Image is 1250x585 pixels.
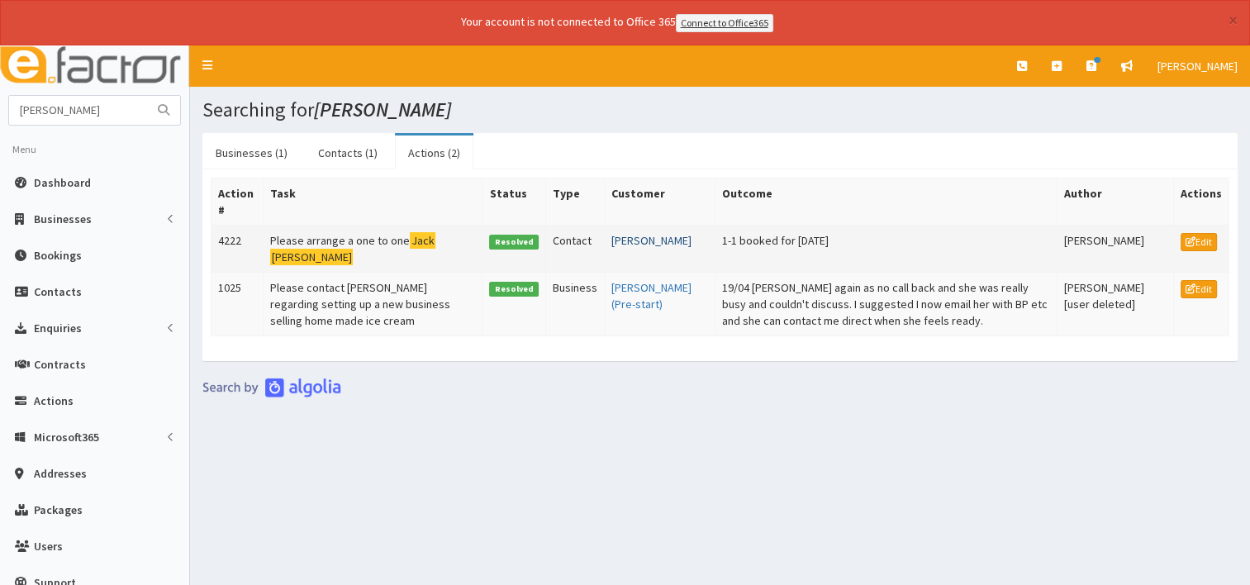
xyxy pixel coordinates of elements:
a: [PERSON_NAME] [1145,45,1250,87]
input: Search... [9,96,148,125]
th: Action # [212,178,264,225]
a: Businesses (1) [202,136,301,170]
td: 4222 [212,225,264,272]
th: Type [546,178,605,225]
mark: Jack [410,232,435,250]
a: Edit [1181,233,1217,251]
a: Contacts (1) [305,136,391,170]
span: Contracts [34,357,86,372]
th: Task [264,178,482,225]
button: × [1229,12,1238,29]
mark: [PERSON_NAME] [270,249,353,266]
span: Users [34,539,63,554]
span: Addresses [34,466,87,481]
span: Actions [34,393,74,408]
span: Packages [34,502,83,517]
div: Your account is not connected to Office 365 [134,13,1100,32]
td: 1025 [212,272,264,335]
span: [PERSON_NAME] [1157,59,1238,74]
a: Connect to Office365 [676,14,773,32]
td: Business [546,272,605,335]
span: Bookings [34,248,82,263]
a: Actions (2) [395,136,473,170]
span: Enquiries [34,321,82,335]
th: Actions [1173,178,1229,225]
span: Businesses [34,212,92,226]
td: Please arrange a one to one [264,225,482,272]
th: Author [1057,178,1173,225]
i: [PERSON_NAME] [314,97,451,122]
span: Contacts [34,284,82,299]
td: [PERSON_NAME] [user deleted] [1057,272,1173,335]
td: Contact [546,225,605,272]
span: Microsoft365 [34,430,99,445]
span: Resolved [489,282,539,297]
th: Status [482,178,546,225]
td: Please contact [PERSON_NAME] regarding setting up a new business selling home made ice cream [264,272,482,335]
img: search-by-algolia-light-background.png [202,378,341,397]
th: Customer [605,178,715,225]
span: Dashboard [34,175,91,190]
td: [PERSON_NAME] [1057,225,1173,272]
span: Resolved [489,235,539,250]
th: Outcome [715,178,1057,225]
h1: Searching for [202,99,1238,121]
a: [PERSON_NAME] [611,233,692,248]
td: 19/04 [PERSON_NAME] again as no call back and she was really busy and couldn't discuss. I suggest... [715,272,1057,335]
a: [PERSON_NAME] (Pre-start) [611,280,692,312]
td: 1-1 booked for [DATE] [715,225,1057,272]
a: Edit [1181,280,1217,298]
